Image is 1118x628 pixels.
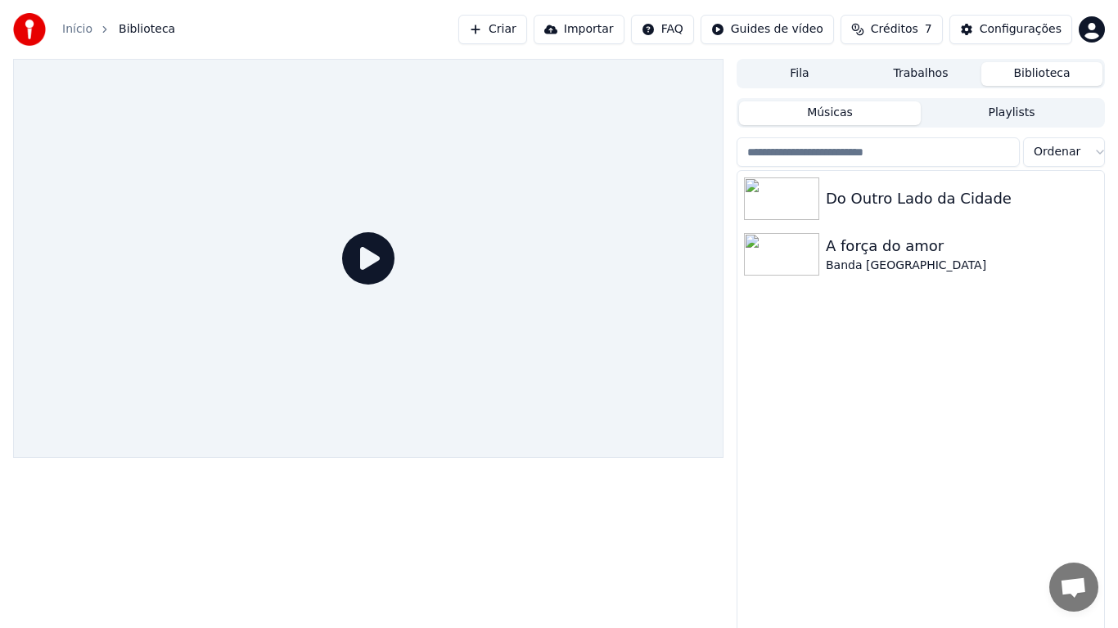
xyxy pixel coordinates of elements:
[701,15,834,44] button: Guides de vídeo
[921,101,1102,125] button: Playlists
[13,13,46,46] img: youka
[119,21,175,38] span: Biblioteca
[458,15,527,44] button: Criar
[631,15,694,44] button: FAQ
[1034,144,1080,160] span: Ordenar
[980,21,1062,38] div: Configurações
[739,62,860,86] button: Fila
[62,21,92,38] a: Início
[534,15,624,44] button: Importar
[860,62,981,86] button: Trabalhos
[841,15,943,44] button: Créditos7
[62,21,175,38] nav: breadcrumb
[949,15,1072,44] button: Configurações
[981,62,1102,86] button: Biblioteca
[871,21,918,38] span: Créditos
[925,21,932,38] span: 7
[739,101,921,125] button: Músicas
[826,235,1098,258] div: A força do amor
[1049,563,1098,612] div: Bate-papo aberto
[826,258,1098,274] div: Banda [GEOGRAPHIC_DATA]
[826,187,1098,210] div: Do Outro Lado da Cidade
